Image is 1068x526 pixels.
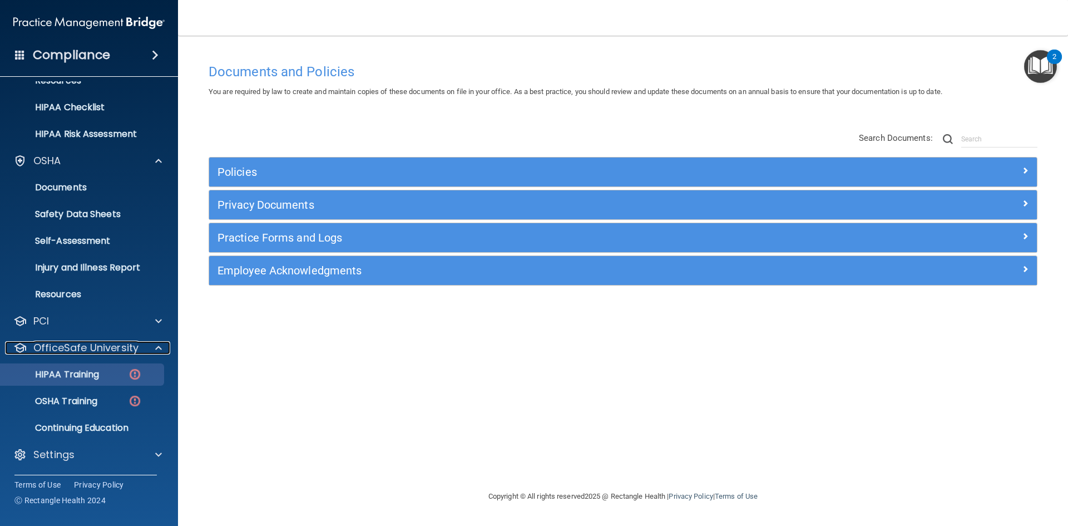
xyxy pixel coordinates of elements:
[7,235,159,247] p: Self-Assessment
[209,65,1037,79] h4: Documents and Policies
[14,495,106,506] span: Ⓒ Rectangle Health 2024
[217,163,1029,181] a: Policies
[7,369,99,380] p: HIPAA Training
[33,341,139,355] p: OfficeSafe University
[33,154,61,168] p: OSHA
[33,448,75,461] p: Settings
[7,129,159,140] p: HIPAA Risk Assessment
[961,131,1037,148] input: Search
[217,262,1029,279] a: Employee Acknowledgments
[876,447,1055,491] iframe: Drift Widget Chat Controller
[33,314,49,328] p: PCI
[420,479,826,514] div: Copyright © All rights reserved 2025 @ Rectangle Health | |
[74,479,124,490] a: Privacy Policy
[217,229,1029,247] a: Practice Forms and Logs
[859,133,933,143] span: Search Documents:
[7,396,97,407] p: OSHA Training
[669,492,713,500] a: Privacy Policy
[128,394,142,408] img: danger-circle.6113f641.png
[217,232,822,244] h5: Practice Forms and Logs
[209,87,942,96] span: You are required by law to create and maintain copies of these documents on file in your office. ...
[13,154,162,168] a: OSHA
[1024,50,1057,83] button: Open Resource Center, 2 new notifications
[7,102,159,113] p: HIPAA Checklist
[13,12,165,34] img: PMB logo
[13,341,162,355] a: OfficeSafe University
[7,262,159,273] p: Injury and Illness Report
[13,448,162,461] a: Settings
[715,492,758,500] a: Terms of Use
[128,367,142,381] img: danger-circle.6113f641.png
[943,134,953,144] img: ic-search.3b580494.png
[7,182,159,193] p: Documents
[1052,57,1056,71] div: 2
[217,196,1029,214] a: Privacy Documents
[7,422,159,434] p: Continuing Education
[14,479,61,490] a: Terms of Use
[33,47,110,63] h4: Compliance
[217,166,822,178] h5: Policies
[7,209,159,220] p: Safety Data Sheets
[13,314,162,328] a: PCI
[7,289,159,300] p: Resources
[217,199,822,211] h5: Privacy Documents
[217,264,822,277] h5: Employee Acknowledgments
